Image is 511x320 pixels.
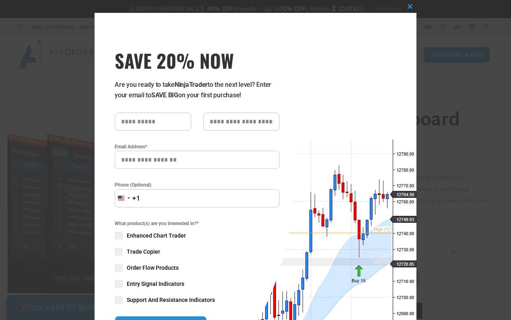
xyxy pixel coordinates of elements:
strong: SAVE BIG [151,91,178,99]
label: Entry Signal Indicators [115,280,280,288]
span: Trade Copier [127,248,160,256]
p: Are you ready to take to the next level? Enter your email to on your first purchase! [115,80,280,101]
strong: NinjaTrader [175,81,208,88]
button: Selected country [115,189,140,207]
span: Support And Resistance Indicators [127,296,215,304]
label: Support And Resistance Indicators [115,296,280,304]
label: Email Address [115,143,280,151]
label: Order Flow Products [115,264,280,272]
span: SAVE 20% NOW [115,49,280,72]
label: Trade Copier [115,248,280,256]
label: Enhanced Chart Trader [115,232,280,240]
label: Phone (Optional) [115,181,280,189]
span: Enhanced Chart Trader [127,232,186,240]
span: What product(s) are you interested in? [115,219,280,228]
span: Entry Signal Indicators [127,280,184,288]
div: +1 [132,193,140,204]
span: Order Flow Products [127,264,179,272]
